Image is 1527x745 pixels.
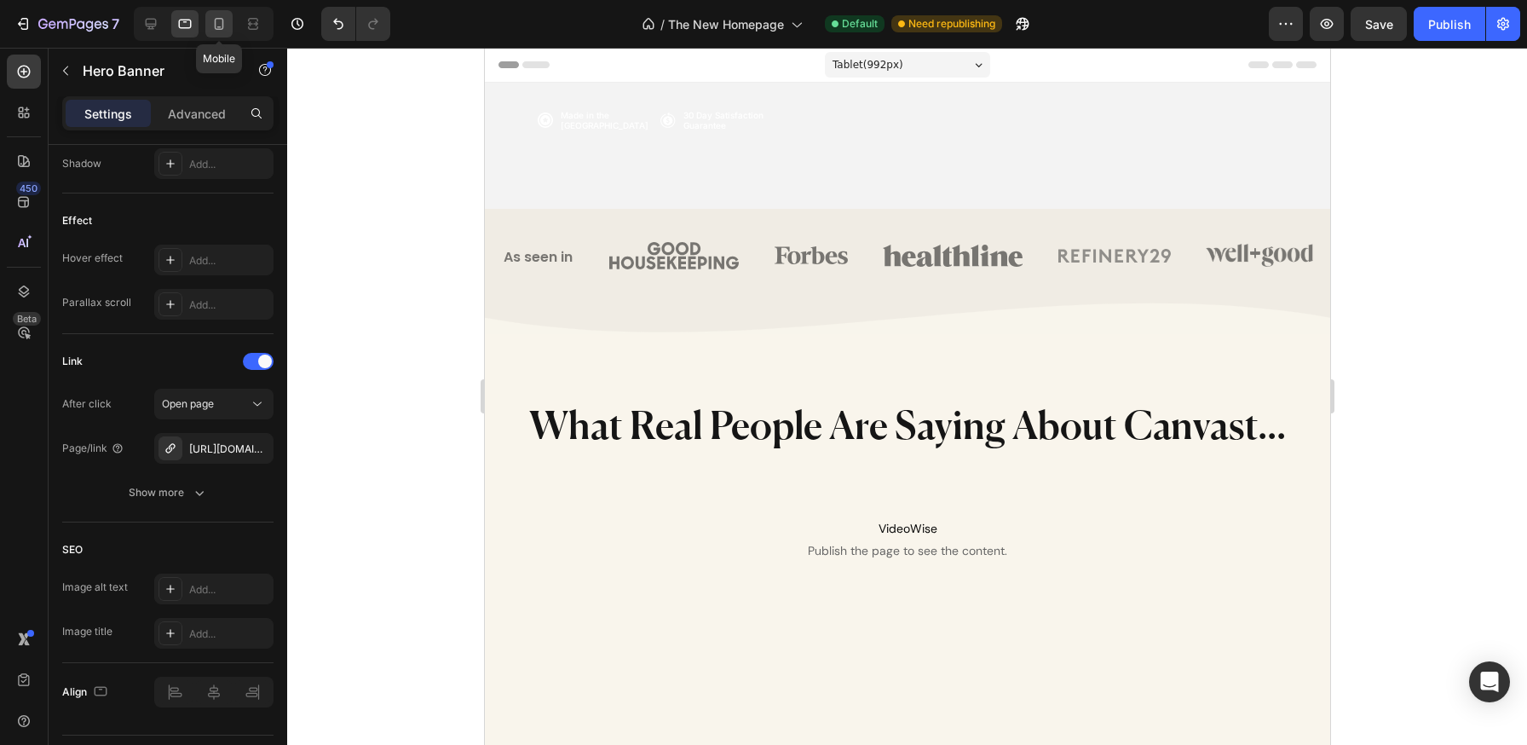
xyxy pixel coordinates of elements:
[62,441,124,456] div: Page/link
[62,213,92,228] div: Effect
[189,157,269,172] div: Add...
[62,477,274,508] button: Show more
[189,253,269,269] div: Add...
[62,624,112,639] div: Image title
[668,15,784,33] span: The New Homepage
[168,105,226,123] p: Advanced
[83,61,228,81] p: Hero Banner
[129,484,208,501] div: Show more
[573,201,686,215] img: gempages_570495266654782688-ce8a1a50-3df6-4ffe-9ddc-ba8a5bc38fce.svg
[908,16,995,32] span: Need republishing
[1469,661,1510,702] div: Open Intercom Messenger
[1428,15,1471,33] div: Publish
[1351,7,1407,41] button: Save
[162,397,214,410] span: Open page
[189,582,269,598] div: Add...
[62,295,131,310] div: Parallax scroll
[842,16,878,32] span: Default
[62,156,101,171] div: Shadow
[1414,7,1485,41] button: Publish
[13,312,41,326] div: Beta
[62,354,83,369] div: Link
[189,627,269,642] div: Add...
[660,15,665,33] span: /
[7,7,127,41] button: 7
[62,396,112,412] div: After click
[154,389,274,419] button: Open page
[62,580,128,595] div: Image alt text
[485,48,1330,745] iframe: Design area
[112,14,119,34] p: 7
[62,542,83,557] div: SEO
[62,681,111,704] div: Align
[189,442,269,457] div: [URL][DOMAIN_NAME]
[1365,17,1393,32] span: Save
[62,251,123,266] div: Hover effect
[84,105,132,123] p: Settings
[16,182,41,195] div: 450
[721,194,828,221] img: gempages_570495266654782688-fa6de545-93ff-4d5c-9c17-57521c10c93b.svg
[321,7,390,41] div: Undo/Redo
[17,355,828,408] h2: What Real People Are Saying About Canvast...
[189,297,269,313] div: Add...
